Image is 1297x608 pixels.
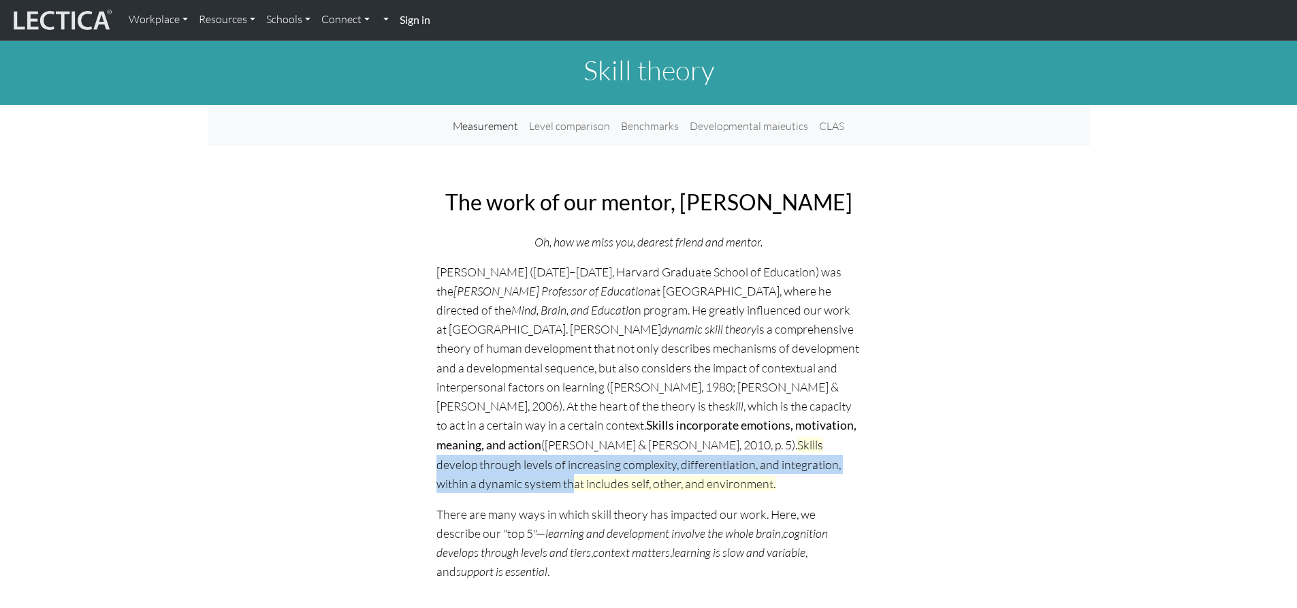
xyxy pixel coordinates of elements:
i: cognition develops through levels and tiers [436,526,828,560]
a: Developmental maieutics [684,112,814,140]
i: learning is slow and variable [672,545,805,560]
strong: Sign in [400,13,430,26]
a: Sign in [394,5,436,35]
i: skill [725,398,743,413]
a: Connect [316,5,375,34]
p: [PERSON_NAME] ([DATE]–[DATE], Harvard Graduate School of Education) was the at [GEOGRAPHIC_DATA],... [436,262,861,494]
img: lecticalive [10,7,112,33]
i: learning and development involve the whole brain [545,526,781,541]
i: dynamic skill theory [661,321,756,336]
h2: The work of our mentor, [PERSON_NAME] [436,189,861,215]
i: [PERSON_NAME] Professor of Education [453,283,650,298]
a: Benchmarks [615,112,684,140]
i: Mind, Brain, and Educatio [511,302,635,317]
h1: Skill theory [208,54,1090,86]
a: Level comparison [524,112,615,140]
a: Measurement [447,112,524,140]
p: There are many ways in which skill theory has impacted our work. Here, we describe our "top 5"— ,... [436,505,861,581]
i: Oh, how we miss you, dearest friend and mentor. [534,234,763,249]
i: context matters [593,545,670,560]
span: Skills develop through levels of increasing complexity, differentiation, and integration, within ... [436,437,841,491]
strong: Skills incorporate emotions, motivation, meaning, and action [436,418,856,452]
a: Resources [193,5,261,34]
a: Workplace [123,5,193,34]
a: CLAS [814,112,850,140]
i: support is essential [456,564,547,579]
a: Schools [261,5,316,34]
